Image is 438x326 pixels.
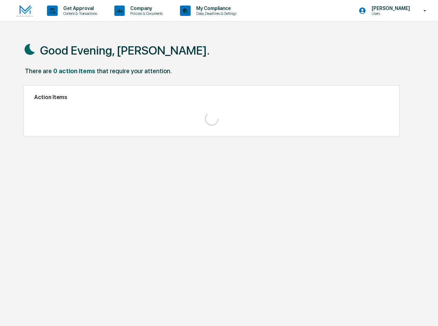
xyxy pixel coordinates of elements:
p: Data, Deadlines & Settings [191,11,240,16]
h1: Good Evening, [PERSON_NAME]. [40,44,210,57]
div: that require your attention. [97,67,172,75]
div: There are [25,67,52,75]
p: Company [125,6,166,11]
p: [PERSON_NAME] [366,6,413,11]
img: logo [17,5,33,17]
p: Get Approval [58,6,101,11]
p: Users [366,11,413,16]
p: My Compliance [191,6,240,11]
h2: Action Items [34,94,389,100]
div: 0 action items [53,67,95,75]
p: Policies & Documents [125,11,166,16]
p: Content & Transactions [58,11,101,16]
